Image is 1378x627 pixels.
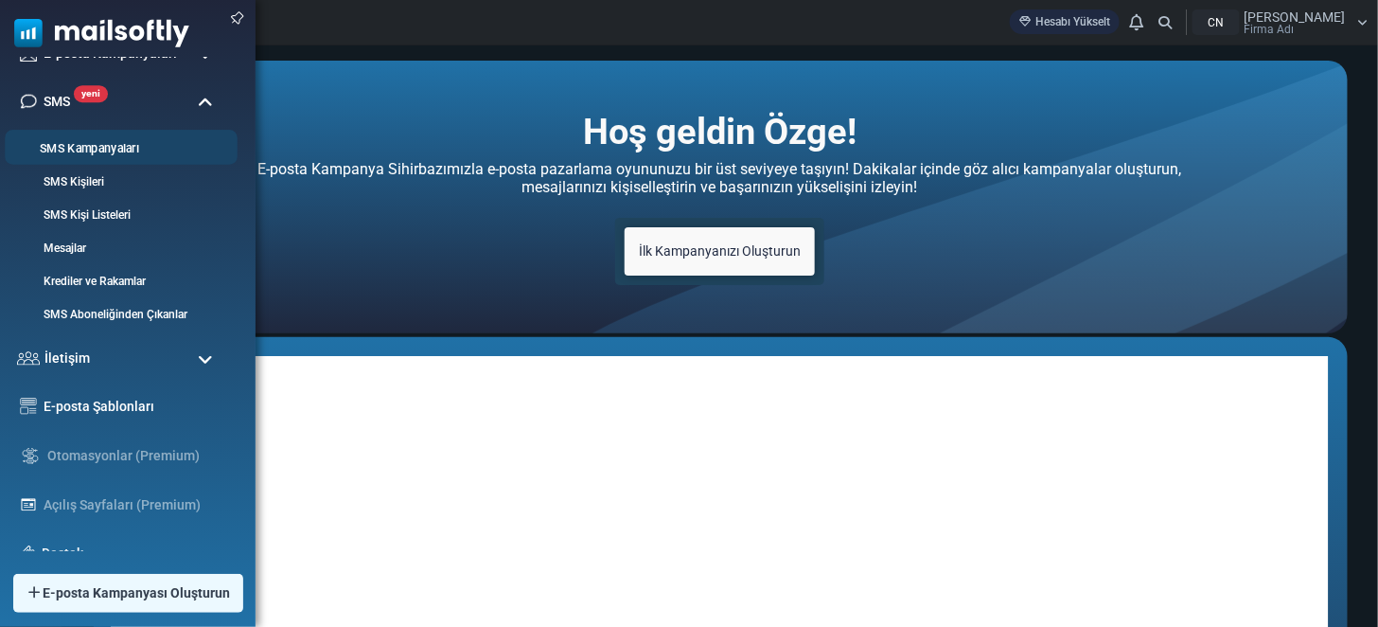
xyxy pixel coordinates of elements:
img: sms-icon.png [20,93,37,110]
font: Krediler ve Rakamlar [44,275,146,288]
img: workflow.svg [20,445,41,467]
font: yeni [81,87,100,99]
font: SMS Kampanyaları [40,142,139,156]
a: SMS Kişileri [10,173,227,190]
img: support-icon.svg [20,546,35,561]
font: SMS [44,94,70,109]
a: E-posta Şablonları [44,397,222,417]
img: landing_pages.svg [20,496,37,513]
a: Destek [42,544,222,564]
font: E-posta Kampanyaları [44,45,177,61]
font: E-posta Şablonları [44,399,154,414]
img: contacts-icon.svg [17,351,40,365]
font: Firma Adı [1245,23,1295,36]
font: Hesabı Yükselt [1035,15,1110,28]
font: İletişim [44,350,90,366]
img: email-templates-icon.svg [20,398,37,415]
font: SMS Aboneliğinden Çıkanlar [44,308,187,321]
a: Mesajlar [10,240,227,257]
font: E-posta Kampanyası Oluşturun [43,585,230,600]
font: CN [1209,16,1225,29]
a: Hesabı Yükselt [1010,9,1120,34]
font: Mesajlar [44,242,86,255]
a: CN [PERSON_NAME] Firma Adı [1192,9,1369,35]
a: SMS Kampanyaları [5,140,232,158]
font: SMS Kişi Listeleri [44,208,131,222]
a: SMS Kişi Listeleri [10,206,227,224]
font: [PERSON_NAME] [1245,9,1346,25]
font: İlk Kampanyanızı Oluşturun [639,243,801,259]
a: Krediler ve Rakamlar [10,273,227,290]
font: SMS Kişileri [44,175,104,188]
font: E-posta Kampanya Sihirbazımızla e-posta pazarlama oyununuzu bir üst seviyeye taşıyın! Dakikalar i... [258,160,1182,196]
font: Destek [42,546,83,561]
a: SMS Aboneliğinden Çıkanlar [10,306,227,323]
font: Hoş geldin Özge! [583,111,857,152]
